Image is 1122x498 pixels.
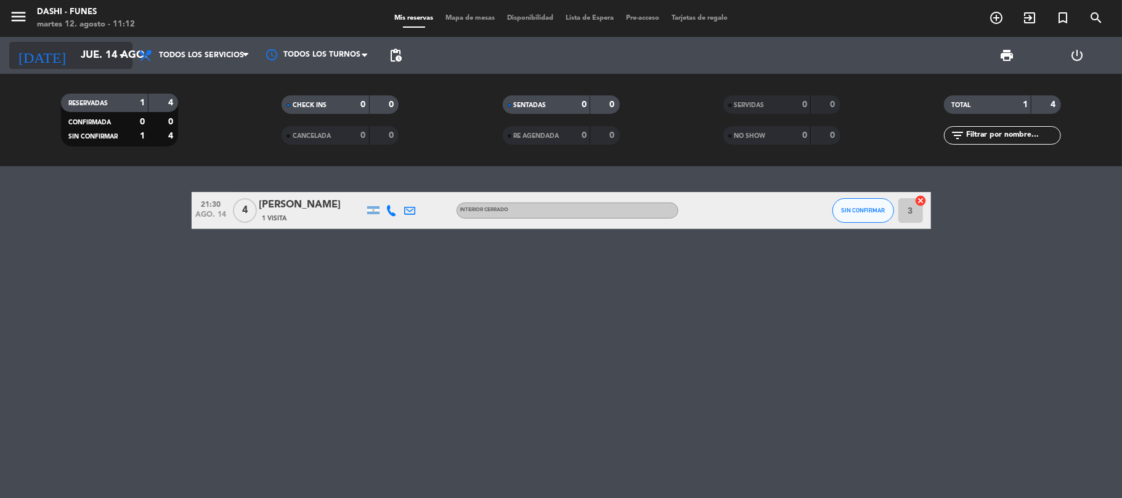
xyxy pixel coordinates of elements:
span: 1 Visita [262,214,287,223]
strong: 0 [582,100,587,109]
span: Mis reservas [388,15,439,22]
i: search [1089,10,1104,25]
strong: 0 [830,131,837,140]
span: CONFIRMADA [68,119,111,126]
strong: 0 [168,118,176,126]
span: CANCELADA [293,133,331,139]
i: add_circle_outline [989,10,1004,25]
span: NO SHOW [734,133,766,139]
i: cancel [915,195,927,207]
div: [PERSON_NAME] [259,197,364,213]
i: [DATE] [9,42,75,69]
strong: 4 [1051,100,1058,109]
strong: 0 [361,131,366,140]
span: 4 [233,198,257,223]
span: SENTADAS [514,102,547,108]
span: INTERIOR CERRADO [460,207,509,212]
strong: 1 [1023,100,1028,109]
span: Disponibilidad [501,15,559,22]
strong: 0 [389,131,396,140]
i: exit_to_app [1022,10,1037,25]
div: martes 12. agosto - 11:12 [37,18,135,31]
span: Pre-acceso [620,15,665,22]
strong: 1 [140,98,145,107]
span: 21:30 [196,196,227,211]
span: TOTAL [951,102,970,108]
strong: 4 [168,98,176,107]
i: turned_in_not [1055,10,1070,25]
span: CHECK INS [293,102,327,108]
strong: 4 [168,132,176,140]
div: Dashi - Funes [37,6,135,18]
i: menu [9,7,28,26]
span: SIN CONFIRMAR [68,134,118,140]
strong: 0 [802,100,807,109]
strong: 0 [830,100,837,109]
strong: 0 [582,131,587,140]
strong: 0 [389,100,396,109]
strong: 0 [140,118,145,126]
strong: 0 [609,131,617,140]
span: print [999,48,1014,63]
strong: 0 [802,131,807,140]
button: SIN CONFIRMAR [832,198,894,223]
span: SIN CONFIRMAR [841,207,885,214]
span: SERVIDAS [734,102,765,108]
input: Filtrar por nombre... [965,129,1060,142]
span: Todos los servicios [159,51,244,60]
i: power_settings_new [1070,48,1085,63]
strong: 0 [361,100,366,109]
strong: 1 [140,132,145,140]
span: Mapa de mesas [439,15,501,22]
span: RESERVADAS [68,100,108,106]
span: Tarjetas de regalo [665,15,734,22]
span: Lista de Espera [559,15,620,22]
span: ago. 14 [196,211,227,225]
button: menu [9,7,28,30]
span: RE AGENDADA [514,133,559,139]
i: arrow_drop_down [115,48,129,63]
div: LOG OUT [1043,37,1113,74]
span: pending_actions [388,48,403,63]
strong: 0 [609,100,617,109]
i: filter_list [950,128,965,143]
